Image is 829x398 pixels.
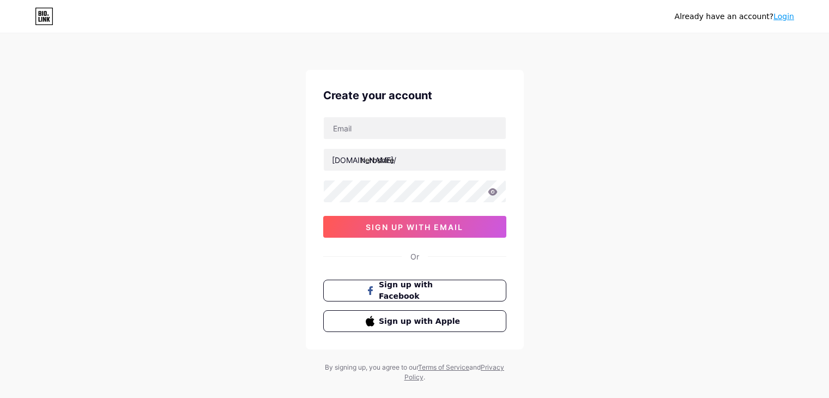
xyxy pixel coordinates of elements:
button: Sign up with Apple [323,310,506,332]
input: Email [324,117,506,139]
a: Terms of Service [418,363,469,371]
span: Sign up with Facebook [379,279,463,302]
div: Create your account [323,87,506,104]
span: sign up with email [366,222,463,232]
div: Already have an account? [675,11,794,22]
a: Login [773,12,794,21]
button: Sign up with Facebook [323,280,506,301]
div: By signing up, you agree to our and . [322,363,507,382]
button: sign up with email [323,216,506,238]
span: Sign up with Apple [379,316,463,327]
div: Or [410,251,419,262]
div: [DOMAIN_NAME]/ [332,154,396,166]
input: username [324,149,506,171]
